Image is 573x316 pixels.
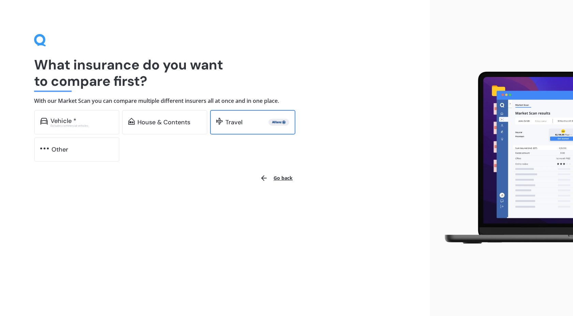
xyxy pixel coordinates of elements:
div: Travel [225,119,243,126]
img: car.f15378c7a67c060ca3f3.svg [40,118,48,125]
button: Go back [256,170,297,186]
img: travel.bdda8d6aa9c3f12c5fe2.svg [216,118,223,125]
h1: What insurance do you want to compare first? [34,57,396,89]
img: Allianz.webp [270,119,288,126]
img: home-and-contents.b802091223b8502ef2dd.svg [128,118,135,125]
h4: With our Market Scan you can compare multiple different insurers all at once and in one place. [34,97,396,105]
img: laptop.webp [435,68,573,248]
div: Other [52,146,68,153]
div: House & Contents [137,119,190,126]
div: Excludes commercial vehicles [50,124,113,127]
img: other.81dba5aafe580aa69f38.svg [40,145,49,152]
div: Vehicle * [50,117,76,124]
